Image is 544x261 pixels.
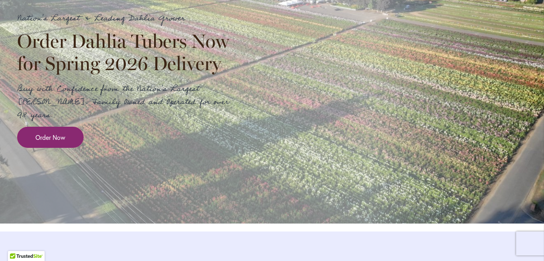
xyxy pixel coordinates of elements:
h2: Order Dahlia Tubers Now for Spring 2026 Delivery [17,30,236,75]
span: Order Now [35,133,65,142]
a: Order Now [17,127,84,148]
p: Buy with Confidence from the Nation's Largest [PERSON_NAME]. Family Owned and Operated for over 9... [17,82,236,122]
p: Nation's Largest & Leading Dahlia Grower [17,12,236,25]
